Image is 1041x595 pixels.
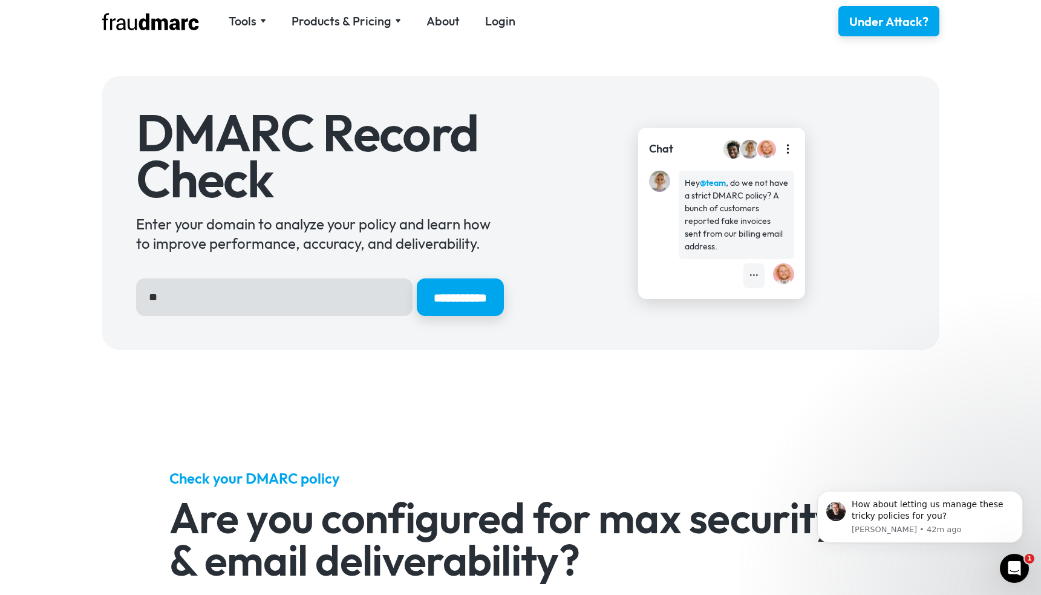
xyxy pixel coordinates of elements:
[849,13,928,30] div: Under Attack?
[292,13,391,30] div: Products & Pricing
[136,278,504,316] form: Hero Sign Up Form
[799,473,1041,562] iframe: Intercom notifications message
[169,468,872,488] h5: Check your DMARC policy
[485,13,515,30] a: Login
[649,141,673,157] div: Chat
[169,496,872,581] h2: Are you configured for max security & email deliverability?
[838,6,939,36] a: Under Attack?
[1000,554,1029,583] iframe: Intercom live chat
[229,13,256,30] div: Tools
[700,177,726,188] strong: @team
[292,13,401,30] div: Products & Pricing
[749,269,759,282] div: •••
[229,13,266,30] div: Tools
[136,214,504,253] div: Enter your domain to analyze your policy and learn how to improve performance, accuracy, and deli...
[1025,554,1034,564] span: 1
[136,110,504,202] h1: DMARC Record Check
[685,177,788,253] div: Hey , do we not have a strict DMARC policy? A bunch of customers reported fake invoices sent from...
[426,13,460,30] a: About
